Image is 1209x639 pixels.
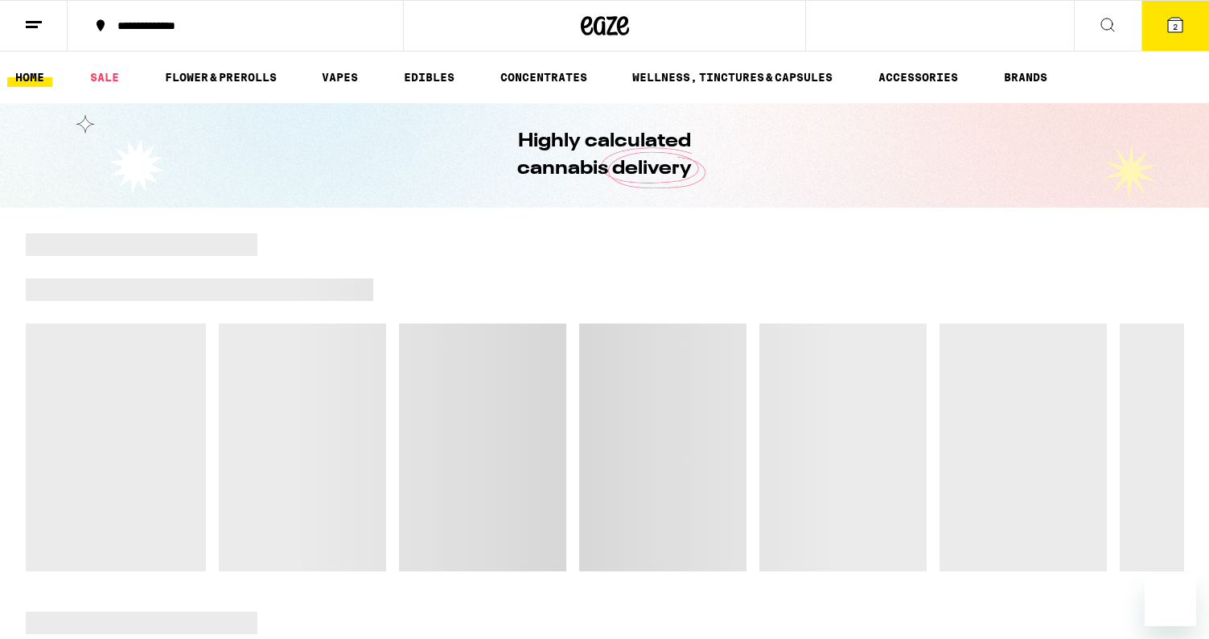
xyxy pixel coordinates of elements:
iframe: Button to launch messaging window [1145,575,1196,626]
a: EDIBLES [396,68,463,87]
a: SALE [82,68,127,87]
a: WELLNESS, TINCTURES & CAPSULES [624,68,841,87]
button: 2 [1141,1,1209,51]
a: ACCESSORIES [870,68,966,87]
a: VAPES [314,68,366,87]
a: HOME [7,68,52,87]
a: FLOWER & PREROLLS [157,68,285,87]
a: CONCENTRATES [492,68,595,87]
h1: Highly calculated cannabis delivery [472,128,738,183]
span: 2 [1173,22,1178,31]
a: BRANDS [996,68,1055,87]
